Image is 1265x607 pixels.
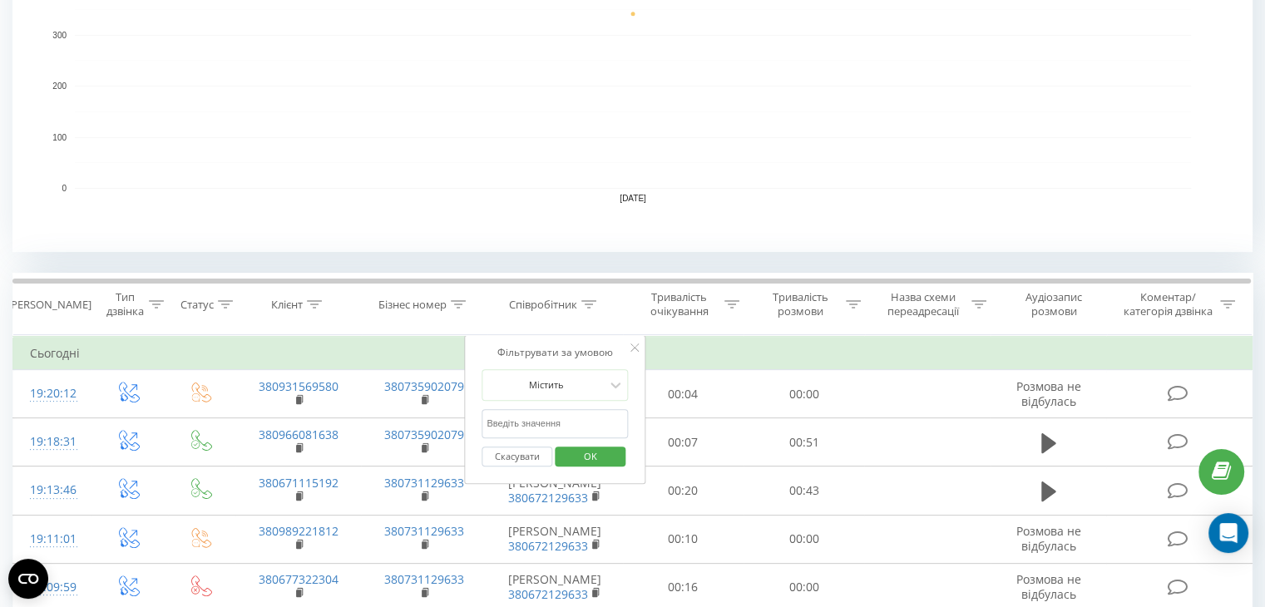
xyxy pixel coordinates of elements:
input: Введіть значення [482,409,628,438]
div: Тривалість очікування [638,290,721,318]
div: Open Intercom Messenger [1208,513,1248,553]
div: [PERSON_NAME] [7,298,91,312]
td: 00:43 [744,466,864,515]
a: 380731129633 [384,571,464,587]
span: Розмова не відбулась [1016,523,1081,554]
div: Клієнт [271,298,303,312]
div: Аудіозапис розмови [1006,290,1103,318]
td: 00:04 [623,370,744,418]
div: Назва схеми переадресації [880,290,967,318]
text: 100 [52,133,67,142]
div: Бізнес номер [378,298,447,312]
div: Тривалість розмови [759,290,842,318]
td: 00:20 [623,466,744,515]
div: 19:13:46 [30,474,74,506]
span: OK [567,443,614,469]
div: Тип дзвінка [105,290,144,318]
div: 19:11:01 [30,523,74,555]
a: 380735902079 [384,427,464,442]
div: Фільтрувати за умовою [482,344,628,361]
span: Розмова не відбулась [1016,378,1081,409]
a: 380672129633 [508,490,588,506]
text: 200 [52,81,67,91]
a: 380735902079 [384,378,464,394]
td: [PERSON_NAME] [487,515,623,563]
div: 19:09:59 [30,571,74,604]
td: 00:51 [744,418,864,466]
text: 300 [52,31,67,40]
a: 380731129633 [384,523,464,539]
text: [DATE] [620,194,646,203]
a: 380672129633 [508,586,588,602]
div: Коментар/категорія дзвінка [1119,290,1216,318]
td: 00:07 [623,418,744,466]
td: 00:10 [623,515,744,563]
a: 380989221812 [259,523,338,539]
button: Open CMP widget [8,559,48,599]
a: 380731129633 [384,475,464,491]
a: 380671115192 [259,475,338,491]
td: 00:00 [744,515,864,563]
a: 380966081638 [259,427,338,442]
a: 380677322304 [259,571,338,587]
td: 00:00 [744,370,864,418]
div: 19:20:12 [30,378,74,410]
button: OK [555,447,625,467]
div: 19:18:31 [30,426,74,458]
text: 0 [62,184,67,193]
td: Сьогодні [13,337,1253,370]
a: 380931569580 [259,378,338,394]
button: Скасувати [482,447,552,467]
td: [PERSON_NAME] [487,466,623,515]
span: Розмова не відбулась [1016,571,1081,602]
div: Співробітник [509,298,577,312]
a: 380672129633 [508,538,588,554]
div: Статус [180,298,214,312]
